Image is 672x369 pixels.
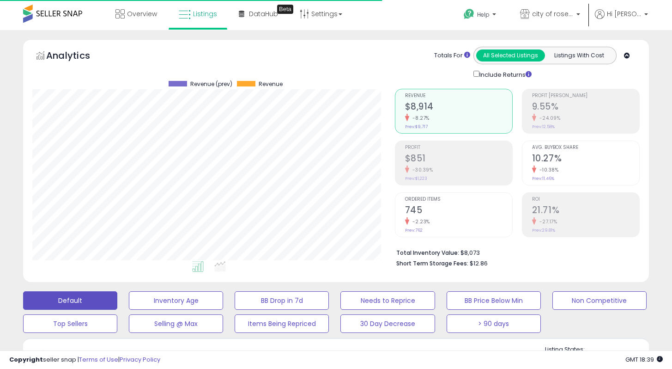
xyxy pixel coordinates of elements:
small: -10.38% [536,166,559,173]
button: Inventory Age [129,291,223,310]
span: city of roses distributors llc [532,9,574,18]
li: $8,073 [396,246,633,258]
h2: $8,914 [405,101,512,114]
button: Top Sellers [23,314,117,333]
small: Prev: $9,717 [405,124,428,129]
small: Prev: 12.58% [532,124,555,129]
button: > 90 days [447,314,541,333]
a: Hi [PERSON_NAME] [595,9,648,30]
span: Profit [405,145,512,150]
span: Avg. Buybox Share [532,145,639,150]
button: 30 Day Decrease [340,314,435,333]
button: Items Being Repriced [235,314,329,333]
small: Prev: 11.46% [532,176,554,181]
small: -8.27% [409,115,430,122]
button: Default [23,291,117,310]
a: Privacy Policy [120,355,160,364]
span: $12.86 [470,259,488,268]
span: Ordered Items [405,197,512,202]
small: -30.39% [409,166,433,173]
strong: Copyright [9,355,43,364]
h2: 745 [405,205,512,217]
button: Listings With Cost [545,49,613,61]
span: DataHub [249,9,278,18]
span: Revenue [259,81,283,87]
small: -2.23% [409,218,430,225]
a: Terms of Use [79,355,118,364]
h5: Analytics [46,49,108,64]
div: seller snap | | [9,356,160,364]
h2: $851 [405,153,512,166]
button: BB Price Below Min [447,291,541,310]
h2: 10.27% [532,153,639,166]
span: Help [477,11,490,18]
span: Profit [PERSON_NAME] [532,93,639,98]
button: All Selected Listings [476,49,545,61]
h2: 9.55% [532,101,639,114]
b: Short Term Storage Fees: [396,259,468,267]
span: Hi [PERSON_NAME] [607,9,642,18]
small: Prev: $1,223 [405,176,427,181]
h2: 21.71% [532,205,639,217]
span: 2025-09-9 18:39 GMT [625,355,663,364]
button: Non Competitive [552,291,647,310]
span: ROI [532,197,639,202]
small: -27.17% [536,218,557,225]
small: Prev: 762 [405,228,423,233]
button: Selling @ Max [129,314,223,333]
b: Total Inventory Value: [396,249,459,257]
small: Prev: 29.81% [532,228,555,233]
span: Revenue (prev) [190,81,232,87]
small: -24.09% [536,115,561,122]
div: Include Returns [466,69,543,80]
span: Listings [193,9,217,18]
span: Revenue [405,93,512,98]
button: BB Drop in 7d [235,291,329,310]
a: Help [456,1,505,30]
button: Needs to Reprice [340,291,435,310]
span: Overview [127,9,157,18]
div: Totals For [434,51,470,60]
i: Get Help [463,8,475,20]
div: Tooltip anchor [277,5,293,14]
